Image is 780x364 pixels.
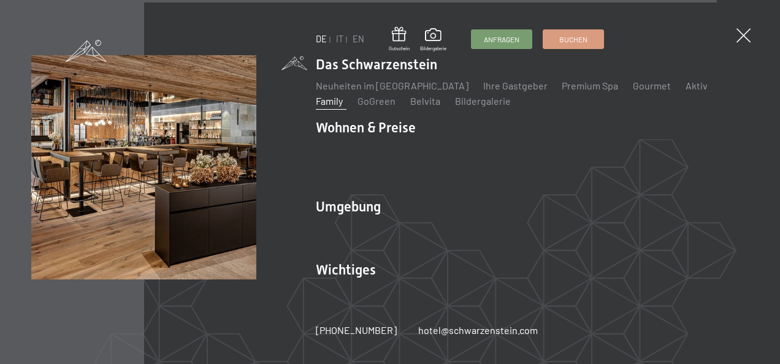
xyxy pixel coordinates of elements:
[388,45,409,52] span: Gutschein
[315,324,396,337] a: [PHONE_NUMBER]
[315,80,468,91] a: Neuheiten im [GEOGRAPHIC_DATA]
[388,27,409,52] a: Gutschein
[633,80,671,91] a: Gourmet
[543,30,603,48] a: Buchen
[420,45,446,52] span: Bildergalerie
[357,95,395,107] a: GoGreen
[420,28,446,51] a: Bildergalerie
[559,34,587,45] span: Buchen
[418,324,538,337] a: hotel@schwarzenstein.com
[335,34,343,44] a: IT
[352,34,364,44] a: EN
[484,34,519,45] span: Anfragen
[315,34,326,44] a: DE
[686,80,708,91] a: Aktiv
[562,80,618,91] a: Premium Spa
[315,324,396,336] span: [PHONE_NUMBER]
[454,95,510,107] a: Bildergalerie
[472,30,532,48] a: Anfragen
[483,80,547,91] a: Ihre Gastgeber
[315,95,342,107] a: Family
[410,95,440,107] a: Belvita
